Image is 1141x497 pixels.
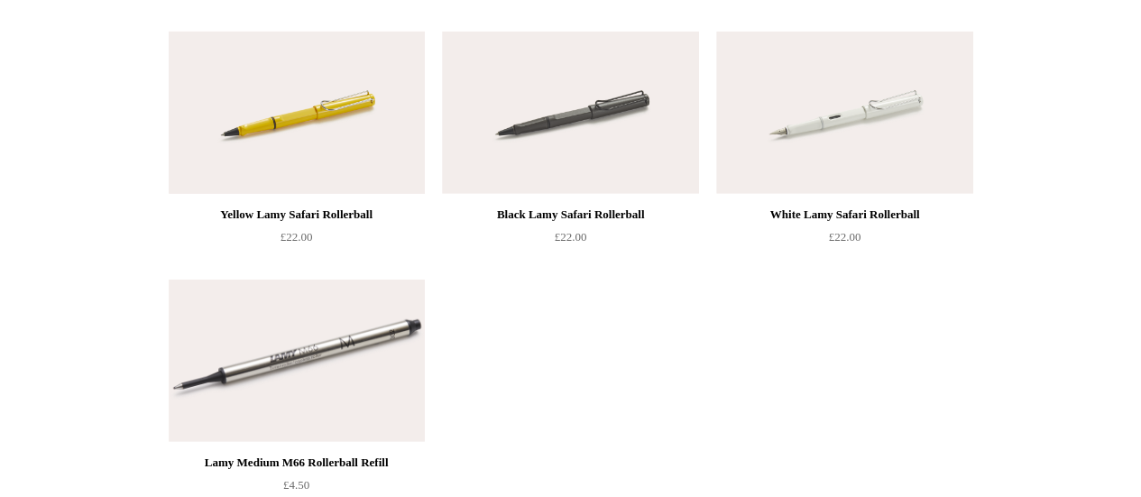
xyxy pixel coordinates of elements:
a: Black Lamy Safari Rollerball Black Lamy Safari Rollerball [442,32,698,194]
a: White Lamy Safari Rollerball £22.00 [716,204,972,278]
img: White Lamy Safari Rollerball [716,32,972,194]
div: White Lamy Safari Rollerball [721,204,968,225]
div: Yellow Lamy Safari Rollerball [173,204,420,225]
div: Lamy Medium M66 Rollerball Refill [173,452,420,474]
span: £22.00 [555,230,587,244]
span: £4.50 [283,478,309,492]
a: Yellow Lamy Safari Rollerball Yellow Lamy Safari Rollerball [169,32,425,194]
a: Black Lamy Safari Rollerball £22.00 [442,204,698,278]
a: White Lamy Safari Rollerball White Lamy Safari Rollerball [716,32,972,194]
img: Yellow Lamy Safari Rollerball [169,32,425,194]
div: Black Lamy Safari Rollerball [446,204,694,225]
a: Lamy Medium M66 Rollerball Refill Lamy Medium M66 Rollerball Refill [169,280,425,442]
span: £22.00 [829,230,861,244]
img: Lamy Medium M66 Rollerball Refill [169,280,425,442]
span: £22.00 [281,230,313,244]
a: Yellow Lamy Safari Rollerball £22.00 [169,204,425,278]
img: Black Lamy Safari Rollerball [442,32,698,194]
